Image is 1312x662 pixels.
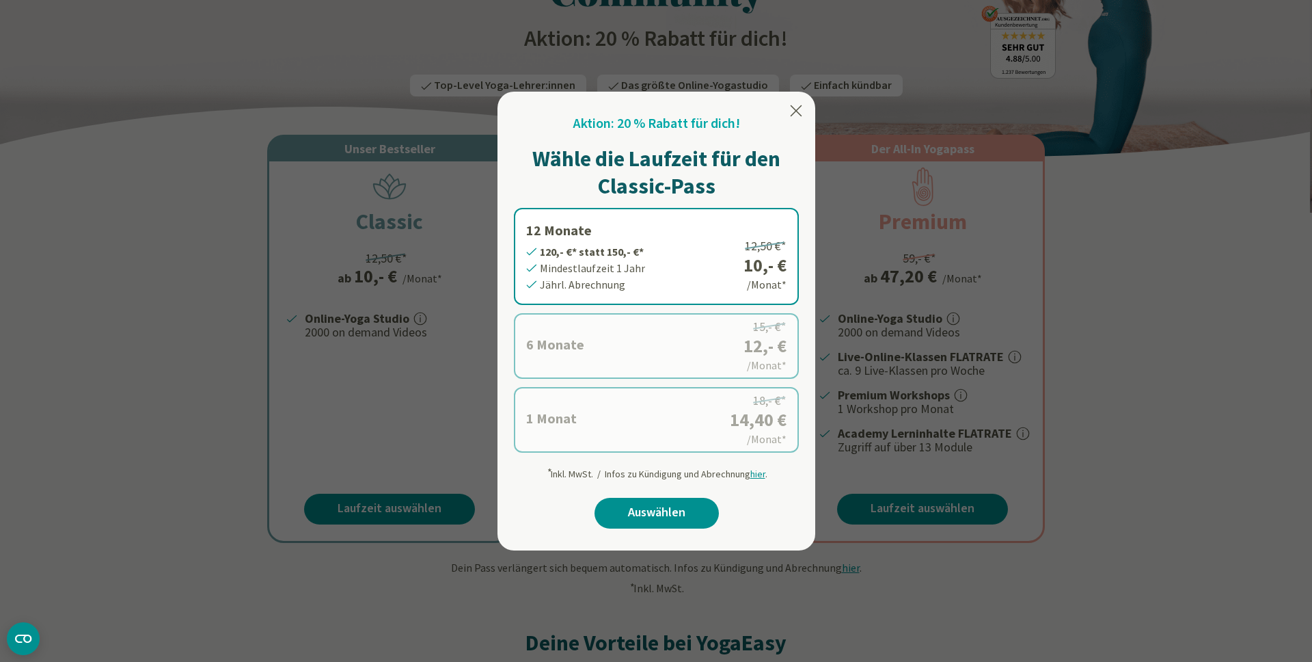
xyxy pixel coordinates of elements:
[514,145,799,200] h1: Wähle die Laufzeit für den Classic-Pass
[594,498,719,529] a: Auswählen
[573,114,740,134] h2: Aktion: 20 % Rabatt für dich!
[546,461,767,481] div: Inkl. MwSt. / Infos zu Kündigung und Abrechnung .
[750,468,765,480] span: hier
[7,622,40,655] button: CMP-Widget öffnen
